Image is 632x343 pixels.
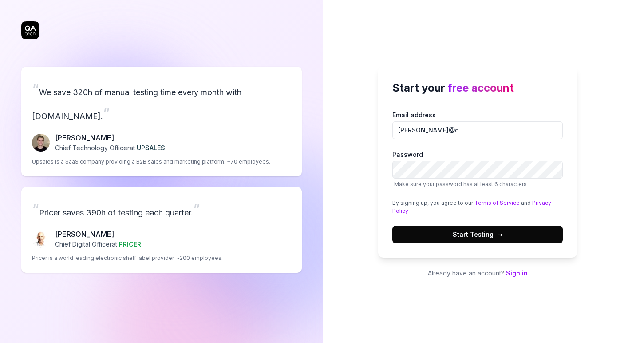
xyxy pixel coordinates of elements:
[392,199,551,214] a: Privacy Policy
[392,226,563,243] button: Start Testing→
[21,187,302,273] a: “Pricer saves 390h of testing each quarter.”Chris Chalkitis[PERSON_NAME]Chief Digital Officerat P...
[55,239,141,249] p: Chief Digital Officer at
[32,158,270,166] p: Upsales is a SaaS company providing a B2B sales and marketing platform. ~70 employees.
[55,143,165,152] p: Chief Technology Officer at
[392,161,563,179] input: PasswordMake sure your password has at least 6 characters
[32,80,39,99] span: “
[394,181,527,187] span: Make sure your password has at least 6 characters
[392,110,563,139] label: Email address
[119,240,141,248] span: PRICER
[32,254,223,262] p: Pricer is a world leading electronic shelf label provider. ~200 employees.
[497,230,502,239] span: →
[193,200,200,219] span: ”
[32,77,291,125] p: We save 320h of manual testing time every month with [DOMAIN_NAME].
[21,67,302,176] a: “We save 320h of manual testing time every month with [DOMAIN_NAME].”Fredrik Seidl[PERSON_NAME]Ch...
[137,144,165,152] span: UPSALES
[378,268,577,278] p: Already have an account?
[32,134,50,152] img: Fredrik Seidl
[392,121,563,139] input: Email address
[392,150,563,188] label: Password
[392,80,563,96] h2: Start your
[448,81,514,94] span: free account
[474,199,520,206] a: Terms of Service
[32,230,50,248] img: Chris Chalkitis
[55,229,141,239] p: [PERSON_NAME]
[453,230,502,239] span: Start Testing
[32,198,291,222] p: Pricer saves 390h of testing each quarter.
[506,269,528,277] a: Sign in
[103,104,110,123] span: ”
[32,200,39,219] span: “
[392,199,563,215] div: By signing up, you agree to our and
[55,132,165,143] p: [PERSON_NAME]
